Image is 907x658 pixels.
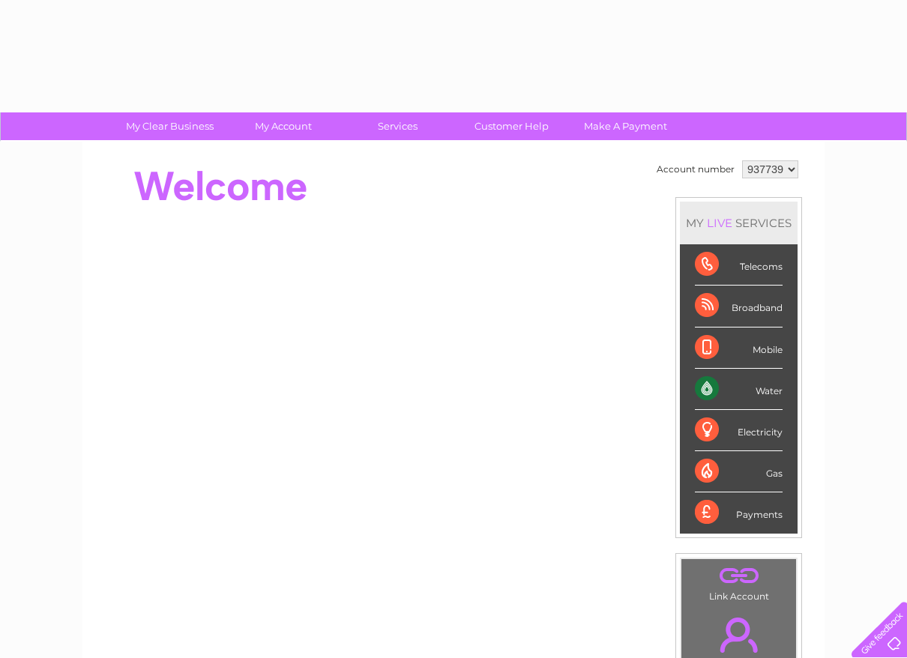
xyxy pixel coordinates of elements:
div: LIVE [704,216,735,230]
td: Link Account [681,558,797,606]
div: Electricity [695,410,783,451]
a: Customer Help [450,112,573,140]
a: . [685,563,792,589]
div: Gas [695,451,783,492]
a: Services [336,112,459,140]
div: MY SERVICES [680,202,798,244]
div: Broadband [695,286,783,327]
div: Water [695,369,783,410]
div: Payments [695,492,783,533]
a: Make A Payment [564,112,687,140]
a: My Account [222,112,346,140]
div: Mobile [695,328,783,369]
div: Telecoms [695,244,783,286]
td: Account number [653,157,738,182]
a: My Clear Business [108,112,232,140]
